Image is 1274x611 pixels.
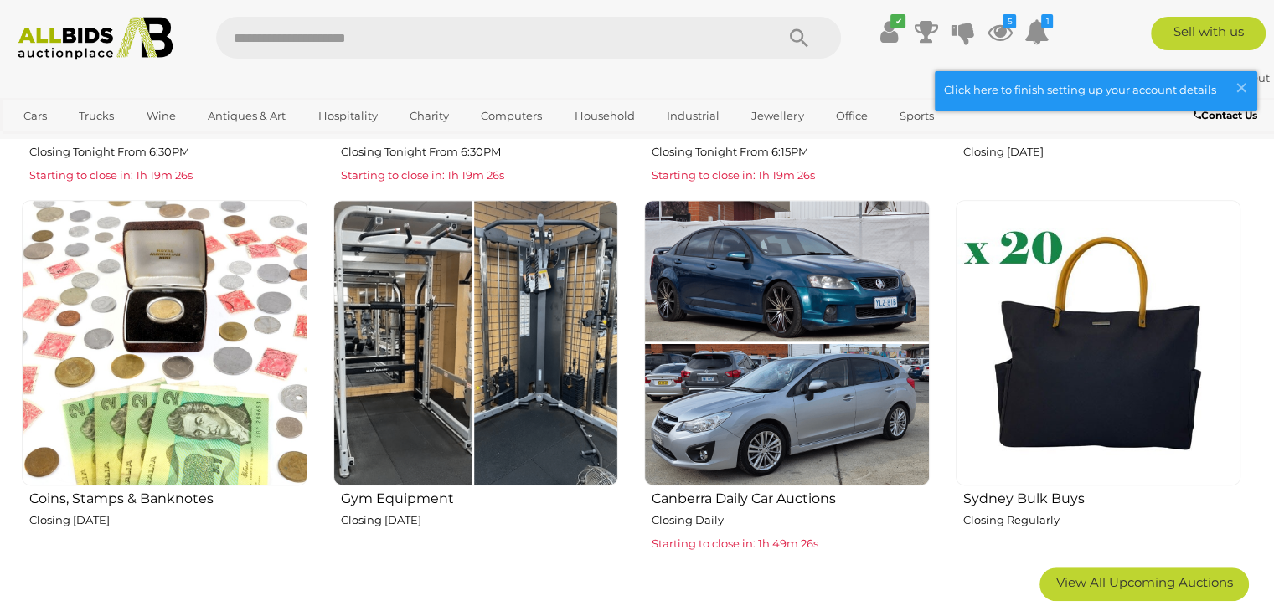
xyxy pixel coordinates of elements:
p: Closing Regularly [963,511,1241,530]
a: 5 [987,17,1012,47]
a: Sports [889,102,945,130]
a: Trucks [68,102,125,130]
a: ✔ [876,17,901,47]
img: Allbids.com.au [9,17,182,60]
a: Sell with us [1151,17,1266,50]
a: Sydney Bulk Buys Closing Regularly [955,199,1241,554]
img: Gym Equipment [333,200,619,485]
span: Starting to close in: 1h 19m 26s [652,168,815,182]
span: Starting to close in: 1h 19m 26s [341,168,504,182]
i: 5 [1003,14,1016,28]
a: Industrial [656,102,730,130]
a: Computers [470,102,553,130]
h2: Gym Equipment [341,487,619,506]
a: Antiques & Art [197,102,297,130]
a: [GEOGRAPHIC_DATA] [13,130,153,157]
a: 1 [1024,17,1049,47]
p: Closing [DATE] [341,511,619,530]
a: Household [564,102,646,130]
p: Closing Daily [652,511,930,530]
p: Closing Tonight From 6:30PM [341,142,619,162]
a: Coins, Stamps & Banknotes Closing [DATE] [21,199,307,554]
img: Coins, Stamps & Banknotes [22,200,307,485]
span: View All Upcoming Auctions [1056,574,1233,590]
a: Hospitality [307,102,389,130]
a: Jewellery [740,102,814,130]
b: Contact Us [1194,109,1257,121]
p: Closing Tonight From 6:30PM [29,142,307,162]
a: Office [825,102,879,130]
a: Gym Equipment Closing [DATE] [333,199,619,554]
a: Contact Us [1194,106,1261,125]
i: ✔ [890,14,905,28]
a: Canberra Daily Car Auctions Closing Daily Starting to close in: 1h 49m 26s [643,199,930,554]
a: View All Upcoming Auctions [1039,567,1249,601]
a: Wine [136,102,187,130]
p: Closing [DATE] [963,142,1241,162]
h2: Canberra Daily Car Auctions [652,487,930,506]
span: × [1234,71,1249,104]
a: Cars [13,102,58,130]
a: Charity [399,102,460,130]
i: 1 [1041,14,1053,28]
p: Closing [DATE] [29,511,307,530]
img: Sydney Bulk Buys [956,200,1241,485]
p: Closing Tonight From 6:15PM [652,142,930,162]
span: Starting to close in: 1h 19m 26s [29,168,193,182]
h2: Sydney Bulk Buys [963,487,1241,506]
span: Starting to close in: 1h 49m 26s [652,537,818,550]
img: Canberra Daily Car Auctions [644,200,930,485]
button: Search [757,17,841,59]
h2: Coins, Stamps & Banknotes [29,487,307,506]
